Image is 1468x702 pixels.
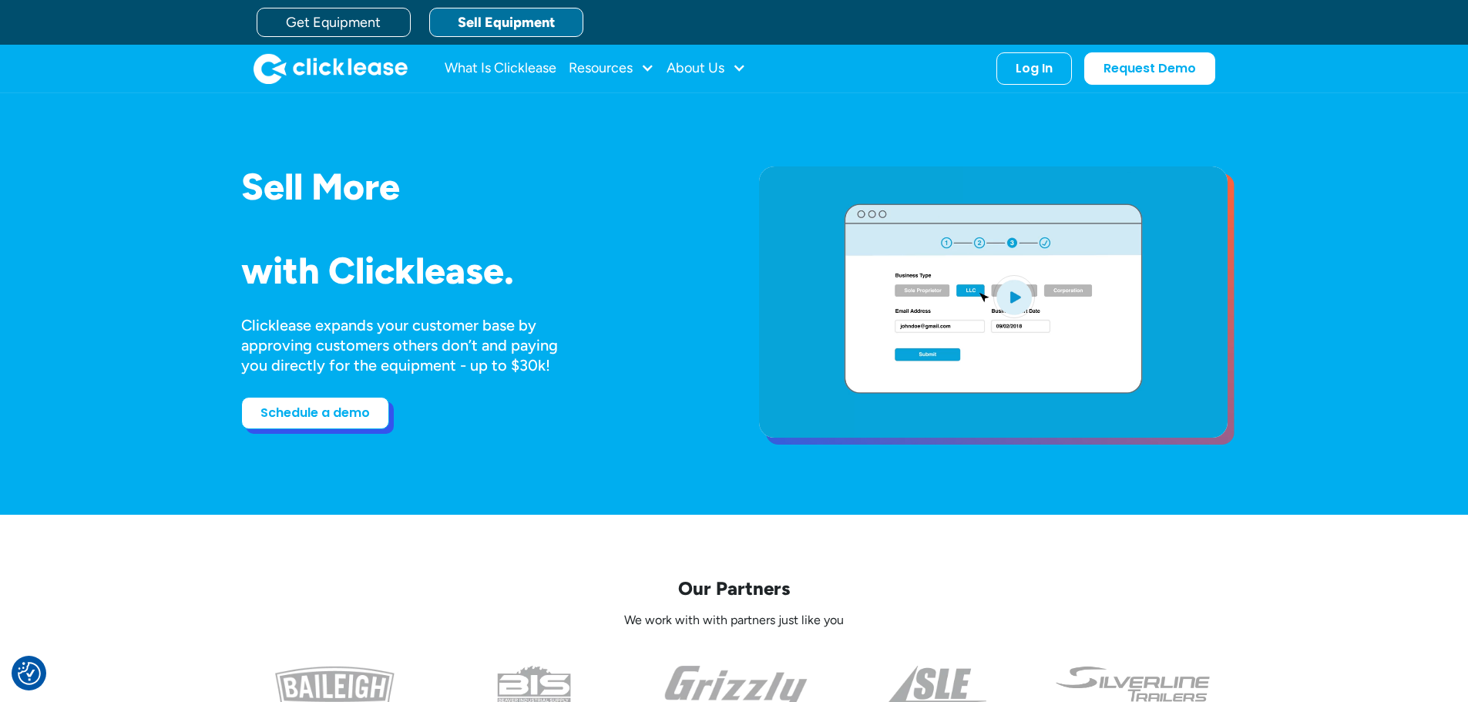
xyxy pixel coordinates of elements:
h1: Sell More [241,166,710,207]
p: We work with with partners just like you [241,613,1228,629]
div: Resources [569,53,654,84]
img: Clicklease logo [254,53,408,84]
p: Our Partners [241,576,1228,600]
a: Sell Equipment [429,8,583,37]
button: Consent Preferences [18,662,41,685]
a: home [254,53,408,84]
a: What Is Clicklease [445,53,556,84]
img: Revisit consent button [18,662,41,685]
div: Log In [1016,61,1053,76]
div: About Us [667,53,746,84]
img: Blue play button logo on a light blue circular background [993,275,1035,318]
a: Schedule a demo [241,397,389,429]
a: open lightbox [759,166,1228,438]
h1: with Clicklease. [241,250,710,291]
a: Get Equipment [257,8,411,37]
a: Request Demo [1084,52,1215,85]
div: Clicklease expands your customer base by approving customers others don’t and paying you directly... [241,315,586,375]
